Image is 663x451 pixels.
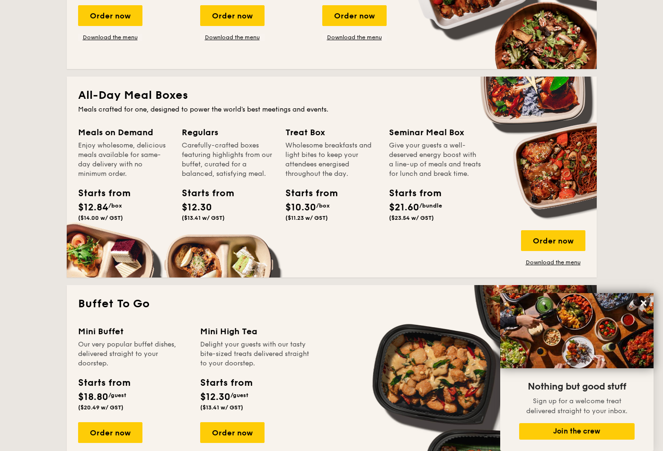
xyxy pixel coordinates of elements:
div: Order now [78,422,142,443]
h2: Buffet To Go [78,296,585,312]
span: $21.60 [389,202,419,213]
div: Mini Buffet [78,325,189,338]
div: Delight your guests with our tasty bite-sized treats delivered straight to your doorstep. [200,340,311,368]
span: /bundle [419,202,442,209]
span: $12.30 [200,391,230,403]
span: ($14.00 w/ GST) [78,215,123,221]
div: Starts from [285,186,328,200]
a: Download the menu [322,34,387,41]
div: Enjoy wholesome, delicious meals available for same-day delivery with no minimum order. [78,141,170,179]
div: Mini High Tea [200,325,311,338]
a: Download the menu [521,259,585,266]
span: $12.30 [182,202,212,213]
div: Starts from [78,376,130,390]
span: /guest [108,392,126,399]
div: Order now [521,230,585,251]
span: Sign up for a welcome treat delivered straight to your inbox. [526,397,628,415]
div: Starts from [389,186,432,200]
div: Starts from [182,186,224,200]
div: Meals crafted for one, designed to power the world's best meetings and events. [78,105,585,114]
span: /box [316,202,330,209]
div: Meals on Demand [78,126,170,139]
div: Starts from [200,376,252,390]
div: Give your guests a well-deserved energy boost with a line-up of meals and treats for lunch and br... [389,141,481,179]
span: ($13.41 w/ GST) [182,215,225,221]
h2: All-Day Meal Boxes [78,88,585,103]
span: $12.84 [78,202,108,213]
div: Carefully-crafted boxes featuring highlights from our buffet, curated for a balanced, satisfying ... [182,141,274,179]
span: ($11.23 w/ GST) [285,215,328,221]
span: ($13.41 w/ GST) [200,404,243,411]
div: Our very popular buffet dishes, delivered straight to your doorstep. [78,340,189,368]
span: ($23.54 w/ GST) [389,215,434,221]
a: Download the menu [78,34,142,41]
span: $18.80 [78,391,108,403]
div: Regulars [182,126,274,139]
button: Join the crew [519,423,635,440]
button: Close [636,295,651,311]
span: ($20.49 w/ GST) [78,404,124,411]
div: Order now [322,5,387,26]
div: Order now [200,422,265,443]
span: Nothing but good stuff [528,381,626,392]
div: Order now [200,5,265,26]
div: Order now [78,5,142,26]
img: DSC07876-Edit02-Large.jpeg [500,293,654,368]
div: Wholesome breakfasts and light bites to keep your attendees energised throughout the day. [285,141,378,179]
div: Treat Box [285,126,378,139]
div: Starts from [78,186,121,200]
a: Download the menu [200,34,265,41]
span: /guest [230,392,248,399]
div: Seminar Meal Box [389,126,481,139]
span: $10.30 [285,202,316,213]
span: /box [108,202,122,209]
